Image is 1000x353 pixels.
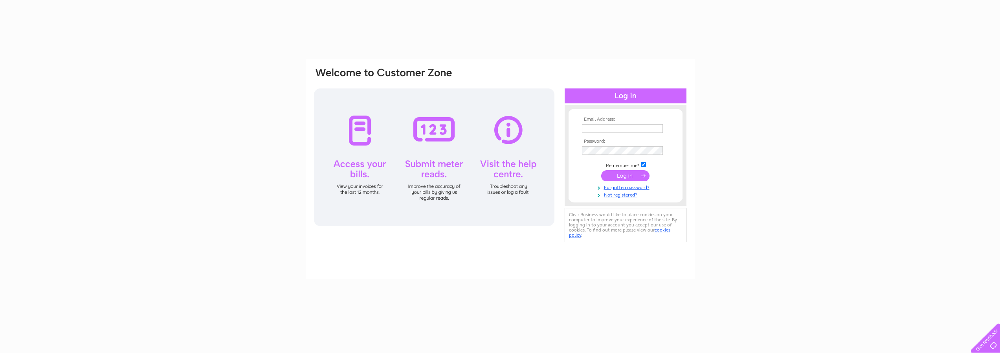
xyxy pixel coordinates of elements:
td: Remember me? [580,161,671,169]
input: Submit [601,170,650,181]
a: cookies policy [569,227,670,238]
th: Password: [580,139,671,144]
div: Clear Business would like to place cookies on your computer to improve your experience of the sit... [565,208,686,242]
a: Not registered? [582,191,671,198]
th: Email Address: [580,117,671,122]
a: Forgotten password? [582,183,671,191]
